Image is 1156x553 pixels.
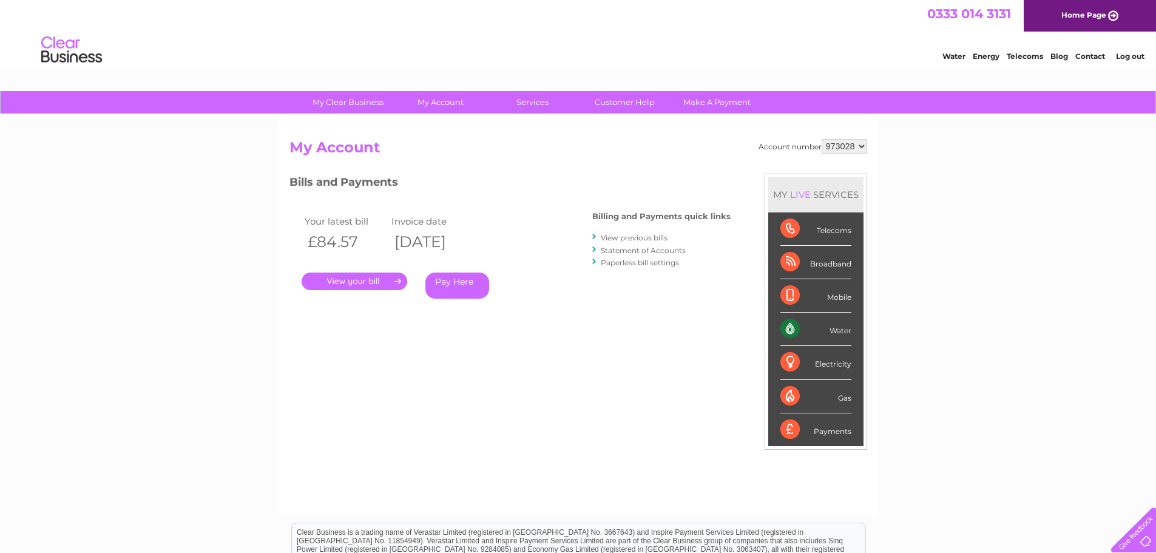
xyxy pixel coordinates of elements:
[292,7,865,59] div: Clear Business is a trading name of Verastar Limited (registered in [GEOGRAPHIC_DATA] No. 3667643...
[390,91,490,114] a: My Account
[298,91,398,114] a: My Clear Business
[667,91,767,114] a: Make A Payment
[927,6,1011,21] a: 0333 014 3131
[780,313,851,346] div: Water
[302,273,407,290] a: .
[425,273,489,299] a: Pay Here
[388,213,476,229] td: Invoice date
[388,229,476,254] th: [DATE]
[759,139,867,154] div: Account number
[302,213,389,229] td: Your latest bill
[780,212,851,246] div: Telecoms
[973,52,999,61] a: Energy
[1007,52,1043,61] a: Telecoms
[1116,52,1144,61] a: Log out
[601,233,668,242] a: View previous bills
[788,189,813,200] div: LIVE
[575,91,675,114] a: Customer Help
[780,279,851,313] div: Mobile
[768,177,864,212] div: MY SERVICES
[289,174,731,195] h3: Bills and Payments
[1050,52,1068,61] a: Blog
[780,246,851,279] div: Broadband
[41,32,103,69] img: logo.png
[780,346,851,379] div: Electricity
[780,380,851,413] div: Gas
[289,139,867,162] h2: My Account
[601,258,679,267] a: Paperless bill settings
[592,212,731,221] h4: Billing and Payments quick links
[601,246,686,255] a: Statement of Accounts
[942,52,965,61] a: Water
[302,229,389,254] th: £84.57
[1075,52,1105,61] a: Contact
[482,91,583,114] a: Services
[780,413,851,446] div: Payments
